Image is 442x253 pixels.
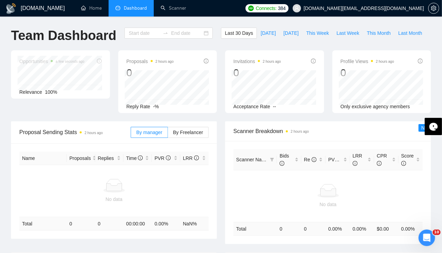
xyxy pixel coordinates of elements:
[225,29,253,37] span: Last 30 Days
[278,4,285,12] span: 384
[280,161,284,166] span: info-circle
[363,28,394,39] button: This Month
[19,217,67,231] td: Total
[115,6,120,10] span: dashboard
[98,154,115,162] span: Replies
[377,153,387,166] span: CPR
[401,153,414,166] span: Score
[312,157,317,162] span: info-circle
[341,57,394,65] span: Profile Views
[304,157,317,162] span: Re
[419,230,435,246] iframe: Intercom live chat
[11,28,116,44] h1: Team Dashboard
[283,29,299,37] span: [DATE]
[269,154,275,165] span: filter
[19,89,42,95] span: Relevance
[376,60,394,63] time: 2 hours ago
[166,155,171,160] span: info-circle
[421,125,431,131] span: New
[233,57,281,65] span: Invitations
[341,66,394,79] div: 0
[22,195,206,203] div: No data
[261,29,276,37] span: [DATE]
[333,28,363,39] button: Last Week
[256,4,277,12] span: Connects:
[341,104,410,109] span: Only exclusive agency members
[377,161,382,166] span: info-circle
[301,222,325,235] td: 0
[270,158,274,162] span: filter
[418,59,423,63] span: info-circle
[127,104,150,109] span: Reply Rate
[306,29,329,37] span: This Week
[248,6,254,11] img: upwork-logo.png
[294,6,299,11] span: user
[45,89,57,95] span: 100%
[19,152,67,165] th: Name
[401,161,406,166] span: info-circle
[163,30,168,36] span: to
[84,131,103,135] time: 2 hours ago
[280,153,289,166] span: Bids
[180,217,209,231] td: NaN %
[311,59,316,63] span: info-circle
[19,128,131,136] span: Proposal Sending Stats
[161,5,186,11] a: searchScanner
[429,6,439,11] span: setting
[126,155,143,161] span: Time
[277,222,301,235] td: 0
[163,30,168,36] span: swap-right
[221,28,257,39] button: Last 30 Days
[233,127,423,135] span: Scanner Breakdown
[398,29,422,37] span: Last Month
[428,3,439,14] button: setting
[154,155,171,161] span: PVR
[6,3,17,14] img: logo
[138,155,143,160] span: info-circle
[273,104,276,109] span: --
[325,222,350,235] td: 0.00 %
[204,59,209,63] span: info-circle
[399,222,423,235] td: 0.00 %
[257,28,280,39] button: [DATE]
[263,60,281,63] time: 2 hours ago
[336,29,359,37] span: Last Week
[280,28,302,39] button: [DATE]
[374,222,398,235] td: $ 0.00
[350,222,374,235] td: 0.00 %
[127,66,174,79] div: 0
[183,155,199,161] span: LRR
[236,201,420,208] div: No data
[95,152,123,165] th: Replies
[155,60,174,63] time: 2 hours ago
[123,217,152,231] td: 00:00:00
[95,217,123,231] td: 0
[433,230,441,235] span: 10
[302,28,333,39] button: This Week
[136,130,162,135] span: By manager
[428,6,439,11] a: setting
[67,152,95,165] th: Proposals
[173,130,203,135] span: By Freelancer
[194,155,199,160] span: info-circle
[153,104,159,109] span: -%
[328,157,344,162] span: PVR
[353,153,362,166] span: LRR
[171,29,202,37] input: End date
[69,154,91,162] span: Proposals
[67,217,95,231] td: 0
[394,28,426,39] button: Last Month
[353,161,358,166] span: info-circle
[129,29,160,37] input: Start date
[81,5,102,11] a: homeHome
[233,104,270,109] span: Acceptance Rate
[233,222,277,235] td: Total
[233,66,281,79] div: 0
[124,5,147,11] span: Dashboard
[236,157,268,162] span: Scanner Name
[367,29,391,37] span: This Month
[152,217,180,231] td: 0.00 %
[127,57,174,65] span: Proposals
[291,130,309,133] time: 2 hours ago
